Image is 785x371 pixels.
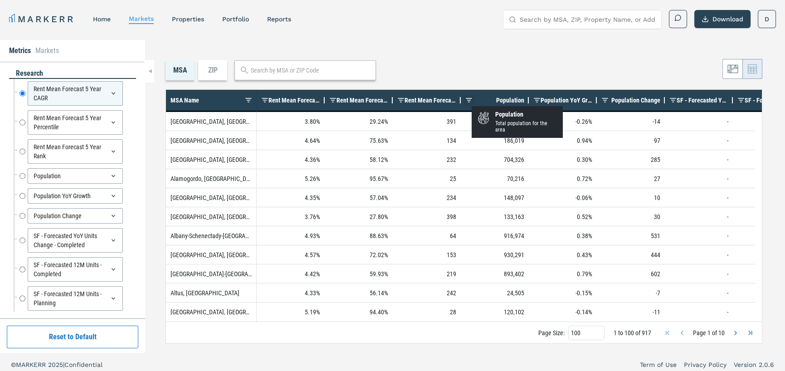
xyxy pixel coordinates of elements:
div: First Page [664,329,671,337]
div: 4.93% [257,226,325,245]
div: 285 [597,150,665,169]
div: Page Size [568,326,605,340]
div: 391 [393,112,461,131]
div: -7 [597,283,665,302]
a: MARKERR [9,13,75,25]
div: 4.36% [257,150,325,169]
button: Download [694,10,751,28]
div: - [665,226,733,245]
span: 2025 | [48,361,64,368]
div: -11 [597,303,665,321]
div: 25 [393,169,461,188]
span: MSA Name [171,97,199,104]
button: D [758,10,776,28]
span: of [635,329,640,337]
button: Reset to Default [7,326,138,348]
div: SF - Forecasted YoY Units Change - Completed [28,228,123,253]
div: 97 [597,131,665,150]
div: 24,505 [461,283,529,302]
li: Markets [35,45,59,56]
div: 94.40% [325,303,393,321]
div: [GEOGRAPHIC_DATA], [GEOGRAPHIC_DATA] [166,112,257,131]
span: 917 [642,329,651,337]
a: home [93,15,111,23]
div: - [665,245,733,264]
div: 531 [597,226,665,245]
div: 0.52% [529,207,597,226]
div: 4.35% [257,188,325,207]
div: 3.80% [257,112,325,131]
div: - [665,283,733,302]
div: SF - Forecasted 12M Units - Completed [28,257,123,282]
div: Alamogordo, [GEOGRAPHIC_DATA] [166,169,257,188]
span: Population [496,97,524,104]
div: 148,097 [461,188,529,207]
div: - [665,169,733,188]
div: 444 [597,245,665,264]
div: 59.93% [325,264,393,283]
div: - [665,207,733,226]
div: 5.26% [257,169,325,188]
div: 704,326 [461,150,529,169]
div: 29.24% [325,112,393,131]
div: Population Change [28,208,123,224]
div: MSA [166,60,195,80]
div: [GEOGRAPHIC_DATA], [GEOGRAPHIC_DATA] [166,303,257,321]
span: Rent Mean Forecast 5 Year Percentile [336,97,388,104]
span: D [765,15,769,24]
a: Version 2.0.6 [734,360,774,369]
div: Rent Mean Forecast 5 Year Rank [28,139,123,164]
div: 120,102 [461,303,529,321]
div: -14 [597,112,665,131]
div: Rent Mean Forecast 5 Year CAGR [28,81,123,106]
div: 602 [597,264,665,283]
div: 4.64% [257,131,325,150]
div: 10 [597,188,665,207]
div: - [665,131,733,150]
div: 27.80% [325,207,393,226]
span: 100 [624,329,634,337]
div: 0.30% [529,150,597,169]
div: 153 [393,245,461,264]
div: 134 [393,131,461,150]
div: 70,216 [461,169,529,188]
div: 100 [571,329,593,337]
div: [GEOGRAPHIC_DATA], [GEOGRAPHIC_DATA] [166,188,257,207]
div: [GEOGRAPHIC_DATA]-[GEOGRAPHIC_DATA]-[GEOGRAPHIC_DATA], [GEOGRAPHIC_DATA]-[GEOGRAPHIC_DATA] [166,264,257,283]
span: 1 [614,329,617,337]
div: 186,019 [461,131,529,150]
div: 916,974 [461,226,529,245]
div: - [665,112,733,131]
div: 75.63% [325,131,393,150]
div: 234 [393,188,461,207]
div: 3.76% [257,207,325,226]
div: 0.79% [529,264,597,283]
a: Portfolio [222,15,249,23]
span: Population Change [611,97,660,104]
div: [GEOGRAPHIC_DATA], [GEOGRAPHIC_DATA] [166,207,257,226]
span: 1 [707,329,711,337]
div: - [665,264,733,283]
span: SF - Forecasted YoY Units Change - Completed [677,97,728,104]
img: Population & Migration [476,111,491,125]
div: Rent Mean Forecast 5 Year Percentile [28,110,123,135]
div: 930,291 [461,245,529,264]
div: 88.63% [325,226,393,245]
div: 0.94% [529,131,597,150]
div: Last Page [746,329,754,337]
div: Population [28,168,123,184]
div: SF - Forecasted 12M Units - Planning [28,286,123,311]
div: Altus, [GEOGRAPHIC_DATA] [166,283,257,302]
div: -0.26% [529,112,597,131]
div: 95.67% [325,169,393,188]
a: properties [172,15,204,23]
a: Privacy Policy [684,360,726,369]
span: Rent Mean Forecast 5 Year CAGR [268,97,320,104]
div: 30 [597,207,665,226]
div: 398 [393,207,461,226]
div: 57.04% [325,188,393,207]
span: Rent Mean Forecast 5 Year Rank [405,97,456,104]
div: 56.14% [325,283,393,302]
a: Term of Use [640,360,677,369]
div: 5.19% [257,303,325,321]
